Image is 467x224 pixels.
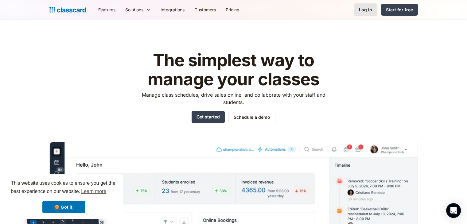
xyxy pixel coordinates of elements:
[125,6,143,13] div: Solutions
[386,6,413,13] div: Start for free
[228,111,275,123] a: Schedule a demo
[11,180,117,196] span: This website uses cookies to ensure you get the best experience on our website.
[192,111,225,123] a: Get started
[80,187,107,196] a: learn more about cookies
[354,3,377,16] a: Log in
[156,3,189,17] a: Integrations
[49,6,86,14] a: Logo
[5,174,123,219] div: cookieconsent
[42,201,85,213] a: dismiss cookie message
[136,51,331,89] h1: The simplest way to manage your classes
[381,4,418,16] a: Start for free
[189,3,221,17] a: Customers
[221,3,244,17] a: Pricing
[93,3,120,17] a: Features
[446,203,461,218] div: Open Intercom Messenger
[120,3,156,17] div: Solutions
[136,91,331,106] p: Manage class schedules, drive sales online, and collaborate with your staff and students.
[359,6,372,13] div: Log in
